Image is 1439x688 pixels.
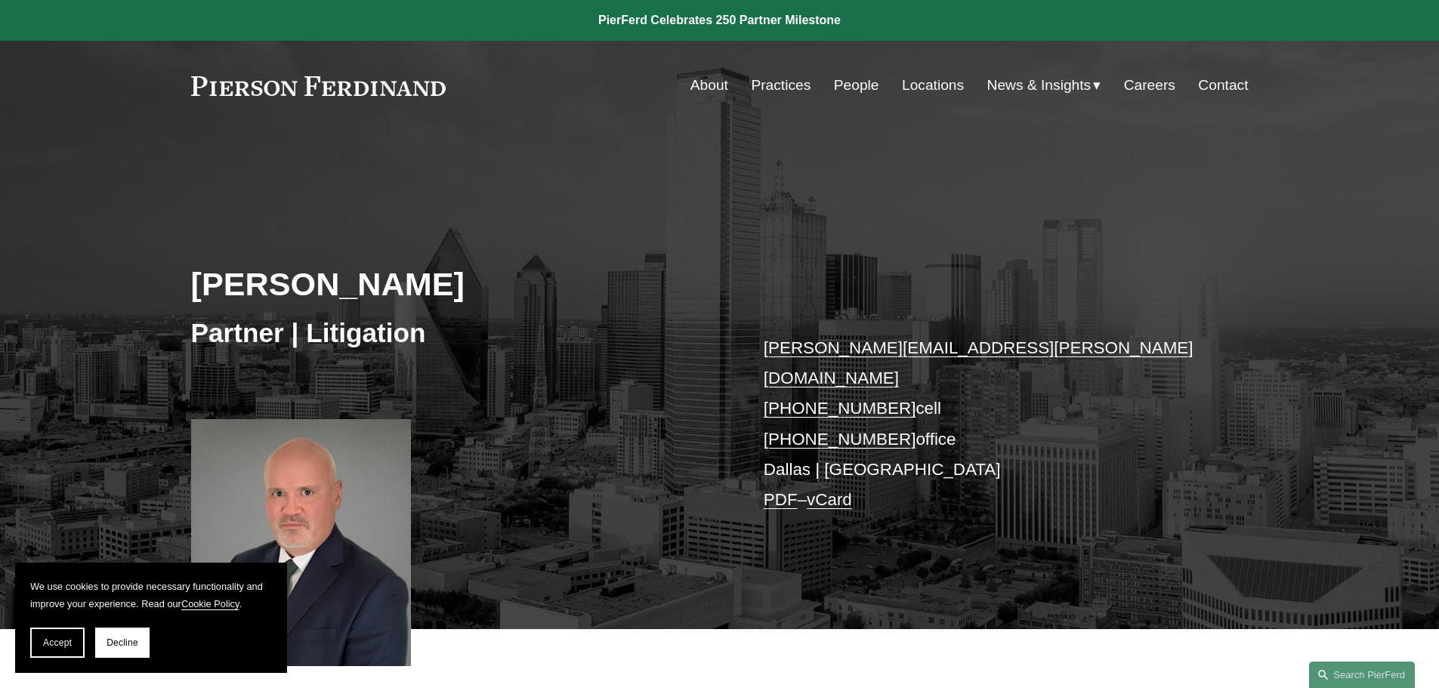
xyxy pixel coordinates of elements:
[764,430,916,449] a: [PHONE_NUMBER]
[764,338,1194,387] a: [PERSON_NAME][EMAIL_ADDRESS][PERSON_NAME][DOMAIN_NAME]
[764,399,916,418] a: [PHONE_NUMBER]
[764,333,1204,516] p: cell office Dallas | [GEOGRAPHIC_DATA] –
[751,71,811,100] a: Practices
[987,71,1101,100] a: folder dropdown
[1198,71,1248,100] a: Contact
[43,637,72,648] span: Accept
[30,628,85,658] button: Accept
[987,73,1092,99] span: News & Insights
[15,563,287,673] section: Cookie banner
[95,628,150,658] button: Decline
[834,71,879,100] a: People
[107,637,138,648] span: Decline
[690,71,728,100] a: About
[191,316,720,350] h3: Partner | Litigation
[1124,71,1175,100] a: Careers
[764,490,798,509] a: PDF
[181,598,239,609] a: Cookie Policy
[191,264,720,304] h2: [PERSON_NAME]
[30,578,272,612] p: We use cookies to provide necessary functionality and improve your experience. Read our .
[1309,662,1415,688] a: Search this site
[807,490,852,509] a: vCard
[902,71,964,100] a: Locations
